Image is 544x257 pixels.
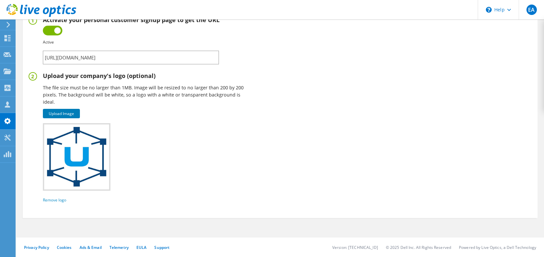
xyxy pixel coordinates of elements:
a: EULA [136,245,146,250]
h2: Activate your personal customer signup page to get the URL [43,16,220,23]
a: Telemetry [109,245,129,250]
a: Ads & Email [80,245,102,250]
a: Privacy Policy [24,245,49,250]
a: Cookies [57,245,72,250]
a: Support [154,245,170,250]
b: Active [43,39,54,45]
span: EA [526,5,537,15]
a: Upload Image [43,109,80,118]
svg: \n [486,7,492,13]
img: wdLTUMadOmRiQAAAABJRU5ErkJggg== [46,126,108,188]
li: © 2025 Dell Inc. All Rights Reserved [386,245,451,250]
li: Version: [TECHNICAL_ID] [332,245,378,250]
a: Remove logo [43,197,66,203]
p: The file size must be no larger than 1MB. Image will be resized to no larger than 200 by 200 pixe... [43,84,246,106]
h2: Upload your company's logo (optional) [43,72,246,79]
li: Powered by Live Optics, a Dell Technology [459,245,536,250]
